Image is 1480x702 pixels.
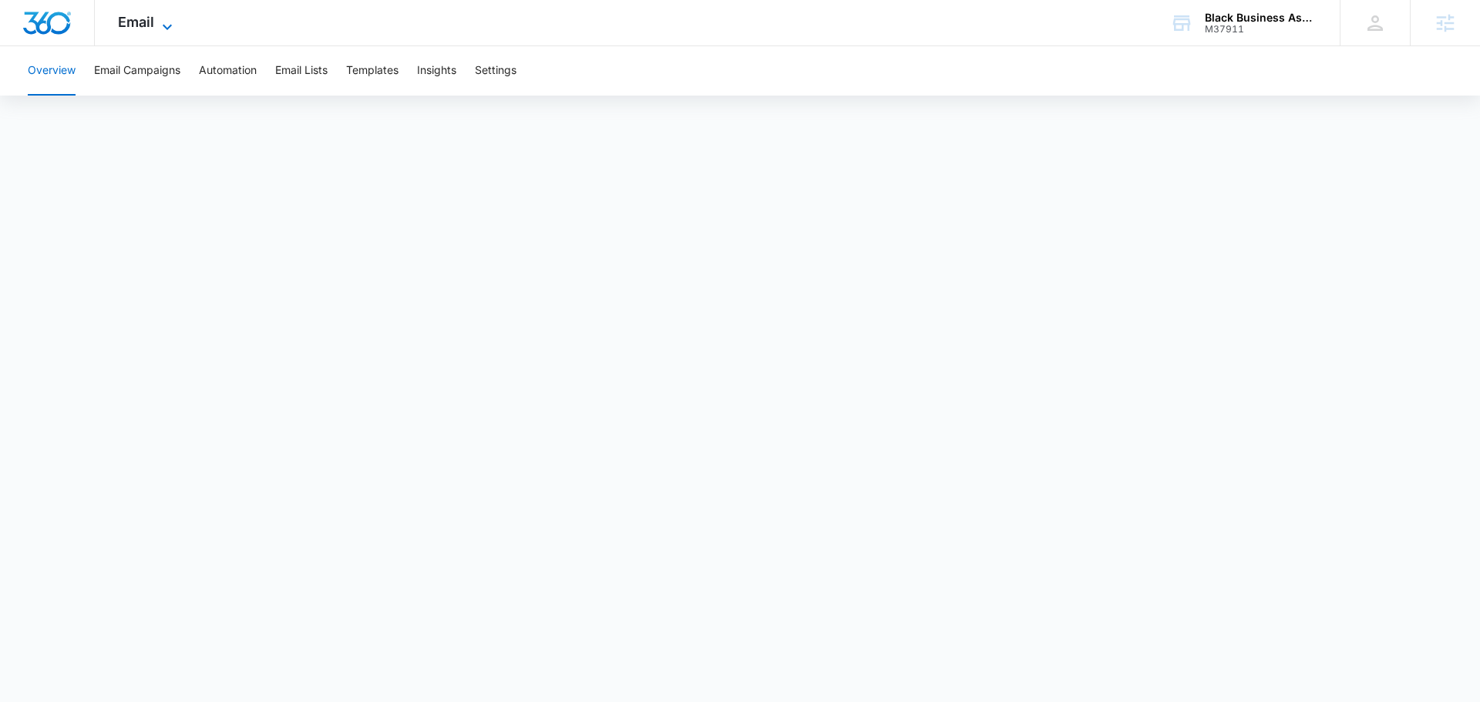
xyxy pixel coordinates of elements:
button: Templates [346,46,399,96]
button: Settings [475,46,516,96]
button: Automation [199,46,257,96]
div: account name [1205,12,1317,24]
div: account id [1205,24,1317,35]
button: Insights [417,46,456,96]
span: Email [118,14,154,30]
button: Email Campaigns [94,46,180,96]
button: Email Lists [275,46,328,96]
button: Overview [28,46,76,96]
